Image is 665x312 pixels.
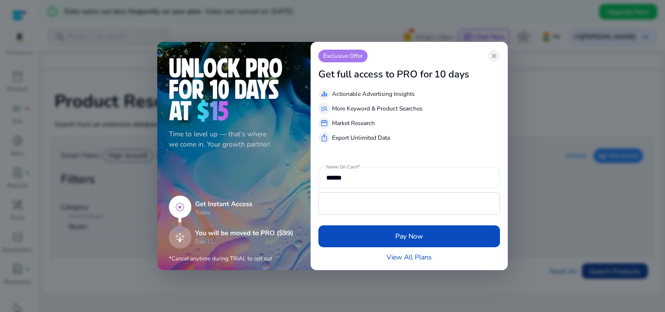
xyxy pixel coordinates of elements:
[490,52,498,60] span: close
[318,69,432,80] h3: Get full access to PRO for
[320,134,328,142] span: ios_share
[169,129,299,149] p: Time to level up — that's where we come in. Your growth partner!
[320,105,328,112] span: manage_search
[387,252,432,262] a: View All Plans
[320,119,328,127] span: storefront
[395,231,423,241] span: Pay Now
[320,90,328,98] span: equalizer
[332,133,390,142] p: Export Unlimited Data
[318,50,368,62] p: Exclusive Offer
[318,225,500,247] button: Pay Now
[324,194,495,213] iframe: Secure payment input frame
[326,164,357,170] mat-label: Name On Card
[434,69,469,80] h3: 10 days
[332,90,415,98] p: Actionable Advertising Insights
[332,119,375,128] p: Market Research
[332,104,423,113] p: More Keyword & Product Searches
